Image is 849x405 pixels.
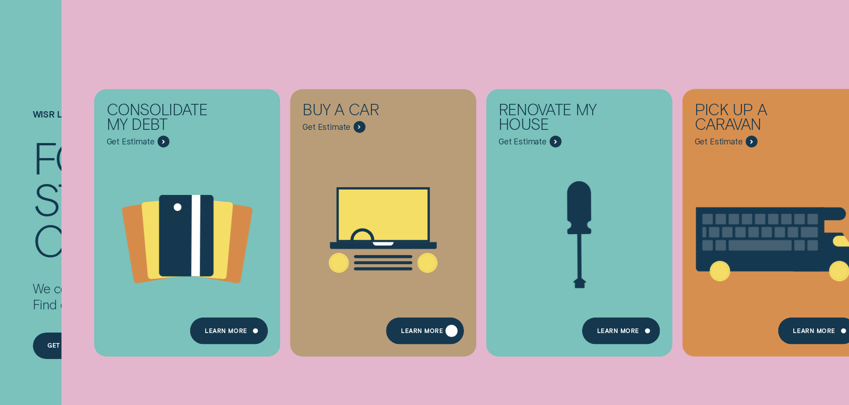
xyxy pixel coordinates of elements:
div: stuff [33,178,153,220]
span: Get Estimate [695,137,743,147]
div: Renovate My House [499,101,618,135]
a: Buy a car - Learn more [290,89,476,349]
a: Learn more [190,318,268,344]
div: Pick up a caravan [695,101,814,135]
h4: For the stuff that can't wait [33,137,263,261]
span: Get Estimate [107,137,155,147]
h1: Wisr loans [33,109,263,137]
div: can't [33,219,145,261]
a: Learn more [582,318,660,344]
p: We could all use a hand from time to time. Find out how Wisr loans can support you. [33,281,263,313]
a: Learn More [386,318,464,344]
a: Consolidate my debt - Learn more [94,89,280,349]
div: For [33,137,112,178]
a: Renovate My House - Learn more [486,89,672,349]
span: Get Estimate [302,122,350,132]
a: Get estimate [33,333,108,359]
span: Get Estimate [499,137,547,147]
div: Consolidate my debt [107,101,226,135]
div: Buy a car [302,101,422,121]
